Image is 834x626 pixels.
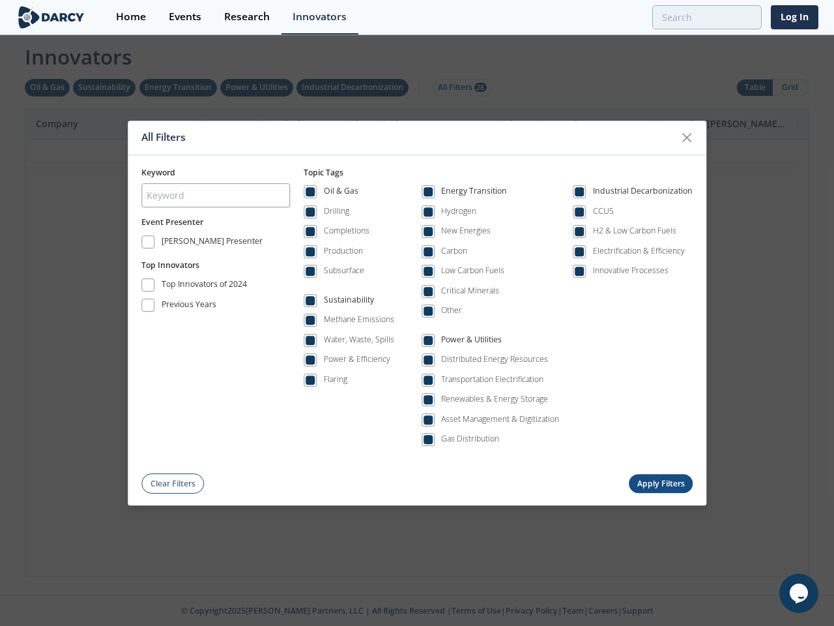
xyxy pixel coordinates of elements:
[441,205,476,217] div: Hydrogen
[441,285,499,297] div: Critical Minerals
[593,245,685,257] div: Electrification & Efficiency
[324,294,374,310] div: Sustainability
[652,5,762,29] input: Advanced Search
[441,354,548,366] div: Distributed Energy Resources
[779,574,821,613] iframe: chat widget
[141,183,290,207] input: Keyword
[771,5,818,29] a: Log In
[441,305,462,317] div: Other
[593,226,676,237] div: H2 & Low Carbon Fuels
[324,334,394,346] div: Water, Waste, Spills
[162,278,247,294] div: Top Innovators of 2024
[441,334,502,350] div: Power & Utilities
[324,374,347,385] div: Flaring
[324,186,358,201] div: Oil & Gas
[441,226,491,237] div: New Energies
[324,245,363,257] div: Production
[324,205,349,217] div: Drilling
[116,12,146,22] div: Home
[304,167,343,178] span: Topic Tags
[593,265,669,277] div: Innovative Processes
[441,186,507,201] div: Energy Transition
[324,226,369,237] div: Completions
[162,299,216,314] div: Previous Years
[441,394,548,406] div: Renewables & Energy Storage
[141,216,203,228] span: Event Presenter
[324,265,364,277] div: Subsurface
[441,374,543,385] div: Transportation Electrification
[593,205,614,217] div: CCUS
[141,474,204,494] button: Clear Filters
[162,235,263,251] div: [PERSON_NAME] Presenter
[141,125,674,150] div: All Filters
[441,245,467,257] div: Carbon
[441,434,499,445] div: Gas Distribution
[441,413,559,425] div: Asset Management & Digitization
[141,216,203,228] button: Event Presenter
[293,12,347,22] div: Innovators
[441,265,504,277] div: Low Carbon Fuels
[593,186,693,201] div: Industrial Decarbonization
[141,260,199,271] button: Top Innovators
[141,260,199,271] span: Top Innovators
[629,475,693,494] button: Apply Filters
[324,314,394,326] div: Methane Emissions
[141,167,175,178] span: Keyword
[16,6,87,29] img: logo-wide.svg
[224,12,270,22] div: Research
[169,12,201,22] div: Events
[324,354,390,366] div: Power & Efficiency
